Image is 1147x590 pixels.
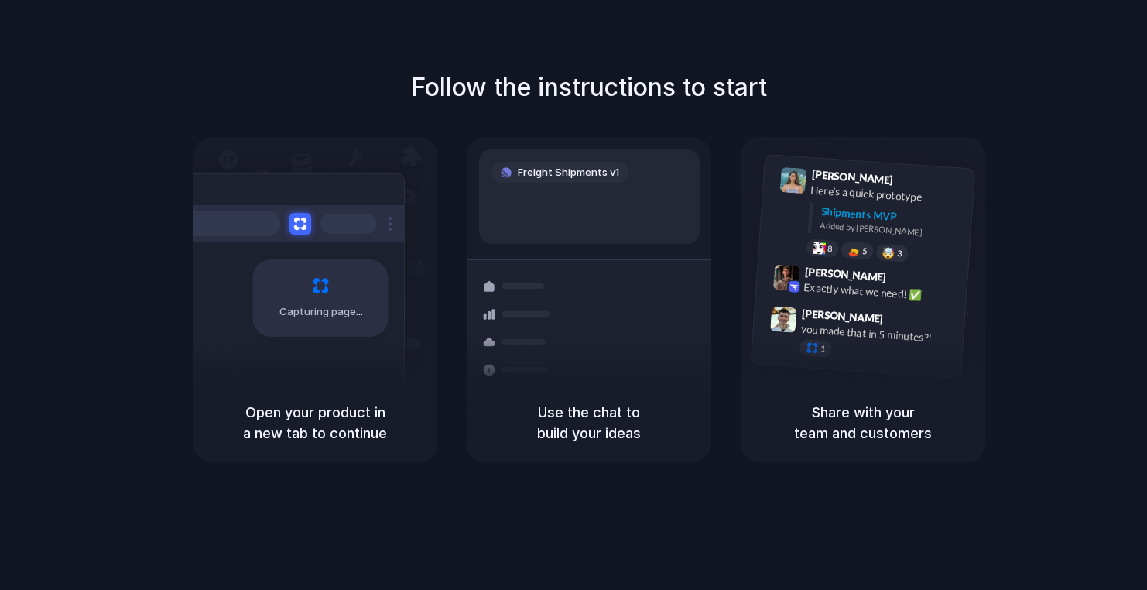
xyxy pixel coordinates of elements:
span: 1 [820,345,826,353]
span: 9:42 AM [891,270,923,289]
div: you made that in 5 minutes?! [800,321,955,347]
span: 9:41 AM [898,173,930,192]
h5: Share with your team and customers [759,402,967,444]
div: Shipments MVP [820,204,964,229]
h1: Follow the instructions to start [411,69,767,106]
div: Added by [PERSON_NAME] [820,219,962,242]
div: Here's a quick prototype [810,182,965,208]
h5: Use the chat to build your ideas [485,402,693,444]
span: Freight Shipments v1 [518,165,619,180]
div: Exactly what we need! ✅ [803,279,958,305]
h5: Open your product in a new tab to continue [211,402,419,444]
span: 9:47 AM [888,312,919,331]
span: 5 [862,247,868,256]
span: 8 [827,244,833,252]
span: [PERSON_NAME] [802,304,884,327]
span: Capturing page [279,304,365,320]
span: [PERSON_NAME] [804,263,886,286]
span: [PERSON_NAME] [811,166,893,188]
span: 3 [897,249,902,258]
div: 🤯 [882,247,895,259]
